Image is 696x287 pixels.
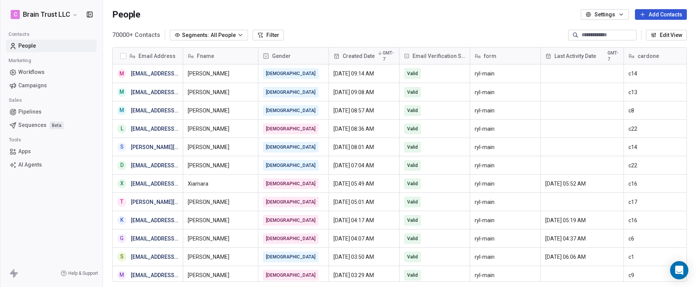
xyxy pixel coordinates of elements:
[6,145,97,158] a: Apps
[112,9,140,20] span: People
[131,144,259,150] a: [PERSON_NAME][EMAIL_ADDRESS][DOMAIN_NAME]
[670,261,688,279] div: Open Intercom Messenger
[119,88,124,96] div: m
[333,216,395,224] span: [DATE] 04:17 AM
[383,50,395,62] span: GMT-7
[139,52,176,60] span: Email Address
[253,30,284,40] button: Filter
[188,253,253,261] span: [PERSON_NAME]
[6,119,97,131] a: SequencesBeta
[545,253,619,261] span: [DATE] 06:06 AM
[131,126,217,132] a: [EMAIL_ADDRESS][DOMAIN_NAME]
[266,235,316,242] span: [DEMOGRAPHIC_DATA]
[407,88,418,96] span: Valid
[120,180,124,188] div: x
[554,52,596,60] span: Last Activity Date
[475,180,536,188] span: ryl-main
[188,107,253,114] span: [PERSON_NAME]
[407,125,418,133] span: Valid
[131,162,217,168] a: [EMAIL_ADDRESS][DOMAIN_NAME]
[343,52,375,60] span: Created Date
[475,216,536,224] span: ryl-main
[475,198,536,206] span: ryl-main
[6,106,97,118] a: Pipelines
[18,121,47,129] span: Sequences
[407,143,418,151] span: Valid
[188,271,253,279] span: [PERSON_NAME]
[131,89,217,95] a: [EMAIL_ADDRESS][DOMAIN_NAME]
[412,52,465,60] span: Email Verification Status
[131,199,301,205] a: [PERSON_NAME][EMAIL_ADDRESS][PERSON_NAME][DOMAIN_NAME]
[333,198,395,206] span: [DATE] 05:01 AM
[475,253,536,261] span: ryl-main
[333,235,395,242] span: [DATE] 04:07 AM
[266,162,316,169] span: [DEMOGRAPHIC_DATA]
[188,125,253,133] span: [PERSON_NAME]
[23,10,70,19] span: Brain Trust LLC
[484,52,496,60] span: form
[50,122,64,129] span: Beta
[329,48,399,64] div: Created DateGMT-7
[188,235,253,242] span: [PERSON_NAME]
[333,88,395,96] span: [DATE] 09:08 AM
[333,271,395,279] span: [DATE] 03:29 AM
[266,125,316,133] span: [DEMOGRAPHIC_DATA]
[407,162,418,169] span: Valid
[624,48,694,64] div: cardone
[407,70,418,77] span: Valid
[120,216,124,224] div: k
[6,66,97,79] a: Workflows
[475,107,536,114] span: ryl-main
[266,88,316,96] span: [DEMOGRAPHIC_DATA]
[119,271,124,279] div: m
[121,125,123,133] div: l
[333,162,395,169] span: [DATE] 07:04 AM
[407,107,418,114] span: Valid
[182,31,209,39] span: Segments:
[120,198,123,206] div: T
[119,70,124,78] div: m
[475,235,536,242] span: ryl-main
[131,217,217,223] a: [EMAIL_ADDRESS][DOMAIN_NAME]
[628,253,690,261] span: c1
[197,52,214,60] span: Fname
[18,82,47,90] span: Campaigns
[628,70,690,77] span: c14
[475,125,536,133] span: ryl-main
[9,8,80,21] button: CBrain Trust LLC
[541,48,623,64] div: Last Activity DateGMT-7
[120,253,124,261] div: s
[188,198,253,206] span: [PERSON_NAME]
[61,270,98,276] a: Help & Support
[545,180,619,188] span: [DATE] 05:52 AM
[183,48,258,64] div: Fname
[5,95,25,106] span: Sales
[120,143,124,151] div: S
[188,180,253,188] span: Xiamara
[628,107,690,114] span: c8
[131,181,217,187] a: [EMAIL_ADDRESS][DOMAIN_NAME]
[188,162,253,169] span: [PERSON_NAME]
[407,253,418,261] span: Valid
[266,107,316,114] span: [DEMOGRAPHIC_DATA]
[333,125,395,133] span: [DATE] 08:36 AM
[628,162,690,169] span: c22
[581,9,629,20] button: Settings
[407,235,418,242] span: Valid
[188,88,253,96] span: [PERSON_NAME]
[188,216,253,224] span: [PERSON_NAME]
[470,48,540,64] div: form
[258,48,329,64] div: Gender
[266,253,316,261] span: [DEMOGRAPHIC_DATA]
[475,271,536,279] span: ryl-main
[188,70,253,77] span: [PERSON_NAME]
[131,272,217,278] a: [EMAIL_ADDRESS][DOMAIN_NAME]
[475,70,536,77] span: ryl-main
[131,71,217,77] a: [EMAIL_ADDRESS][DOMAIN_NAME]
[272,52,291,60] span: Gender
[266,271,316,279] span: [DEMOGRAPHIC_DATA]
[635,9,687,20] button: Add Contacts
[333,107,395,114] span: [DATE] 08:57 AM
[188,143,253,151] span: [PERSON_NAME]
[646,30,687,40] button: Edit View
